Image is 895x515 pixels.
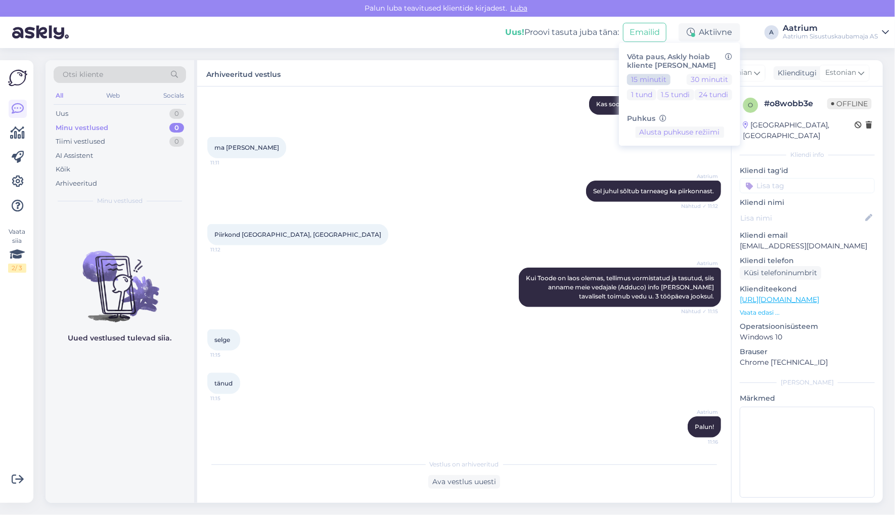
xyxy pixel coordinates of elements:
span: Piirkond [GEOGRAPHIC_DATA], [GEOGRAPHIC_DATA] [214,231,381,238]
button: 30 minutit [687,74,732,85]
span: tänud [214,379,233,387]
button: 1 tund [627,89,656,100]
div: # o8wobb3e [764,98,827,110]
p: Kliendi nimi [740,197,875,208]
div: Küsi telefoninumbrit [740,266,821,280]
div: 0 [169,137,184,147]
img: Askly Logo [8,68,27,88]
b: Uus! [505,27,524,37]
span: Sel juhul sõltub tarneaeg ka piirkonnast. [593,187,714,195]
h6: Puhkus [627,114,732,123]
p: Märkmed [740,393,875,404]
input: Lisa tag [740,178,875,193]
div: [GEOGRAPHIC_DATA], [GEOGRAPHIC_DATA] [743,120,855,141]
span: ma [PERSON_NAME] [214,144,279,151]
span: Aatrium [680,173,718,180]
div: Aktiivne [679,23,740,41]
button: 24 tundi [695,89,732,100]
p: Vaata edasi ... [740,308,875,317]
span: Minu vestlused [97,196,143,205]
span: Kui Toode on laos olemas, tellimus vormistatud ja tasutud, siis anname meie vedajale (Adduco) inf... [526,274,715,300]
a: AatriumAatrium Sisustuskaubamaja AS [783,24,889,40]
input: Lisa nimi [740,212,863,224]
span: Vestlus on arhiveeritud [430,460,499,469]
div: Minu vestlused [56,123,108,133]
div: 0 [169,123,184,133]
p: Windows 10 [740,332,875,342]
img: No chats [46,233,194,324]
p: Operatsioonisüsteem [740,321,875,332]
div: Ava vestlus uuesti [428,475,500,489]
p: Kliendi telefon [740,255,875,266]
span: Estonian [825,67,856,78]
span: o [748,101,753,109]
span: Luba [507,4,530,13]
div: [PERSON_NAME] [740,378,875,387]
div: Arhiveeritud [56,179,97,189]
button: Emailid [623,23,666,42]
div: Web [105,89,122,102]
p: Klienditeekond [740,284,875,294]
div: 2 / 3 [8,264,26,273]
p: Chrome [TECHNICAL_ID] [740,357,875,368]
span: Aatrium [680,260,718,267]
button: 1.5 tundi [657,89,694,100]
div: Vaata siia [8,227,26,273]
div: All [54,89,65,102]
div: Aatrium [783,24,878,32]
span: Kas soovite ka meiepoolset transporti? [596,100,714,108]
div: Tiimi vestlused [56,137,105,147]
span: selge [214,336,230,344]
p: [EMAIL_ADDRESS][DOMAIN_NAME] [740,241,875,251]
span: Palun! [695,423,714,431]
p: Kliendi tag'id [740,165,875,176]
span: Otsi kliente [63,69,103,80]
h6: Võta paus, Askly hoiab kliente [PERSON_NAME] [627,53,732,70]
span: 11:15 [210,395,248,402]
div: Kõik [56,164,70,175]
span: 11:12 [210,246,248,253]
span: Offline [827,98,872,109]
span: Aatrium [680,408,718,416]
span: 11:16 [680,438,718,446]
div: A [765,25,779,39]
button: Alusta puhkuse režiimi [636,127,724,138]
div: AI Assistent [56,151,93,161]
div: 0 [169,109,184,119]
p: Kliendi email [740,230,875,241]
div: Uus [56,109,68,119]
button: 15 minutit [627,74,670,85]
div: Kliendi info [740,150,875,159]
span: Nähtud ✓ 11:15 [680,308,718,315]
label: Arhiveeritud vestlus [206,66,281,80]
div: Socials [161,89,186,102]
a: [URL][DOMAIN_NAME] [740,295,819,304]
span: 11:15 [210,351,248,359]
p: Brauser [740,347,875,357]
p: Uued vestlused tulevad siia. [68,333,172,344]
span: Nähtud ✓ 11:12 [680,202,718,210]
div: Klienditugi [774,68,817,78]
div: Aatrium Sisustuskaubamaja AS [783,32,878,40]
div: Proovi tasuta juba täna: [505,26,619,38]
span: 11:11 [210,159,248,166]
